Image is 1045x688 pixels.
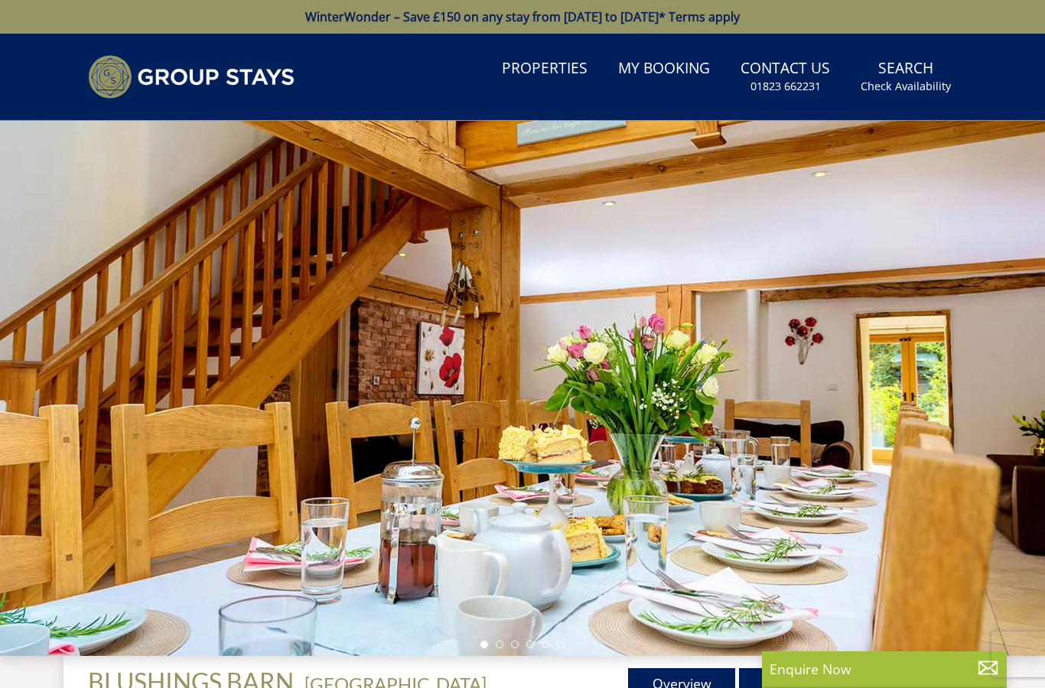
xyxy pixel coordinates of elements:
[612,52,716,86] a: My Booking
[88,55,295,99] img: Group Stays
[770,659,999,679] p: Enquire Now
[855,52,957,102] a: SearchCheck Availability
[734,52,836,102] a: Contact Us01823 662231
[496,52,594,86] a: Properties
[750,79,821,94] small: 01823 662231
[861,79,951,94] small: Check Availability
